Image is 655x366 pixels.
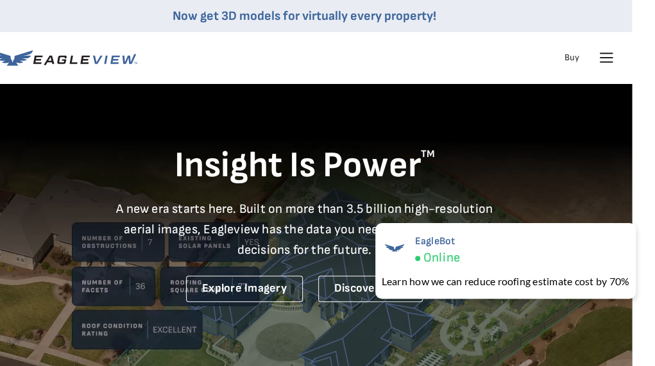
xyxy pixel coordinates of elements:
span: EagleBot [415,235,460,247]
span: Online [423,250,460,266]
img: EagleBot [382,235,407,261]
p: A new era starts here. Built on more than 3.5 billion high-resolution aerial images, Eagleview ha... [108,199,501,260]
sup: TM [421,148,435,160]
a: Now get 3D models for virtually every property! [173,8,436,24]
a: Discover Data [318,276,423,302]
a: Explore Imagery [186,276,303,302]
a: Buy [565,52,579,63]
div: Learn how we can reduce roofing estimate cost by 70% [382,274,629,289]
